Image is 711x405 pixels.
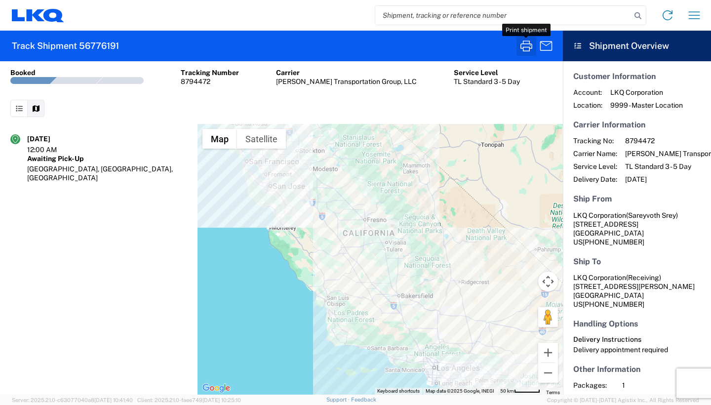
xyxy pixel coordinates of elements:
[12,40,119,52] h2: Track Shipment 56776191
[538,307,558,327] button: Drag Pegman onto the map to open Street View
[583,300,644,308] span: [PHONE_NUMBER]
[454,77,520,86] div: TL Standard 3 - 5 Day
[375,6,631,25] input: Shipment, tracking or reference number
[573,345,701,354] div: Delivery appointment required
[538,363,558,383] button: Zoom out
[94,397,133,403] span: [DATE] 10:41:40
[547,396,699,405] span: Copyright © [DATE]-[DATE] Agistix Inc., All Rights Reserved
[573,101,602,110] span: Location:
[276,68,417,77] div: Carrier
[27,154,187,163] div: Awaiting Pick-Up
[573,149,617,158] span: Carrier Name:
[573,175,617,184] span: Delivery Date:
[200,382,233,395] a: Open this area in Google Maps (opens a new window)
[326,397,351,403] a: Support
[276,77,417,86] div: [PERSON_NAME] Transportation Group, LLC
[546,390,560,395] a: Terms
[573,394,614,403] span: Total Weight:
[573,273,701,309] address: [GEOGRAPHIC_DATA] US
[626,211,678,219] span: (Sareyvoth Srey)
[573,319,701,328] h5: Handling Options
[573,162,617,171] span: Service Level:
[573,364,701,374] h5: Other Information
[583,238,644,246] span: [PHONE_NUMBER]
[573,211,701,246] address: [GEOGRAPHIC_DATA] US
[573,274,695,290] span: LKQ Corporation [STREET_ADDRESS][PERSON_NAME]
[538,272,558,291] button: Map camera controls
[610,88,683,97] span: LKQ Corporation
[12,397,133,403] span: Server: 2025.21.0-c63077040a8
[573,220,638,228] span: [STREET_ADDRESS]
[573,335,701,344] h6: Delivery Instructions
[500,388,514,394] span: 50 km
[202,397,241,403] span: [DATE] 10:25:10
[573,257,701,266] h5: Ship To
[237,129,286,149] button: Show satellite imagery
[573,88,602,97] span: Account:
[27,134,77,143] div: [DATE]
[538,343,558,363] button: Zoom in
[27,164,187,182] div: [GEOGRAPHIC_DATA], [GEOGRAPHIC_DATA], [GEOGRAPHIC_DATA]
[497,388,543,395] button: Map Scale: 50 km per 49 pixels
[10,68,36,77] div: Booked
[573,136,617,145] span: Tracking No:
[351,397,376,403] a: Feedback
[573,72,701,81] h5: Customer Information
[202,129,237,149] button: Show street map
[563,31,711,61] header: Shipment Overview
[137,397,241,403] span: Client: 2025.21.0-faee749
[27,145,77,154] div: 12:00 AM
[626,274,661,282] span: (Receiving)
[181,77,239,86] div: 8794472
[610,101,683,110] span: 9999 - Master Location
[200,382,233,395] img: Google
[454,68,520,77] div: Service Level
[573,381,614,390] span: Packages:
[573,211,626,219] span: LKQ Corporation
[181,68,239,77] div: Tracking Number
[426,388,494,394] span: Map data ©2025 Google, INEGI
[573,194,701,203] h5: Ship From
[377,388,420,395] button: Keyboard shortcuts
[573,120,701,129] h5: Carrier Information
